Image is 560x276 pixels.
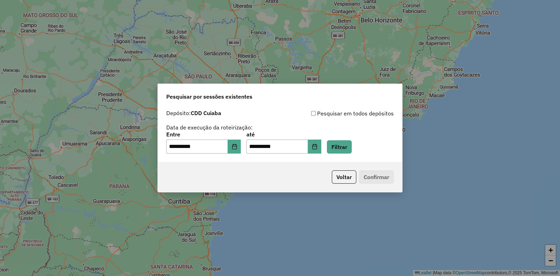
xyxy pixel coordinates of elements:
[246,130,321,139] label: até
[332,170,356,184] button: Voltar
[228,140,241,154] button: Choose Date
[308,140,321,154] button: Choose Date
[191,109,221,116] strong: CDD Cuiaba
[166,109,221,117] label: Depósito:
[166,130,241,139] label: Entre
[166,123,253,132] label: Data de execução da roteirização:
[327,140,352,154] button: Filtrar
[280,109,394,118] div: Pesquisar em todos depósitos
[166,92,252,101] span: Pesquisar por sessões existentes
